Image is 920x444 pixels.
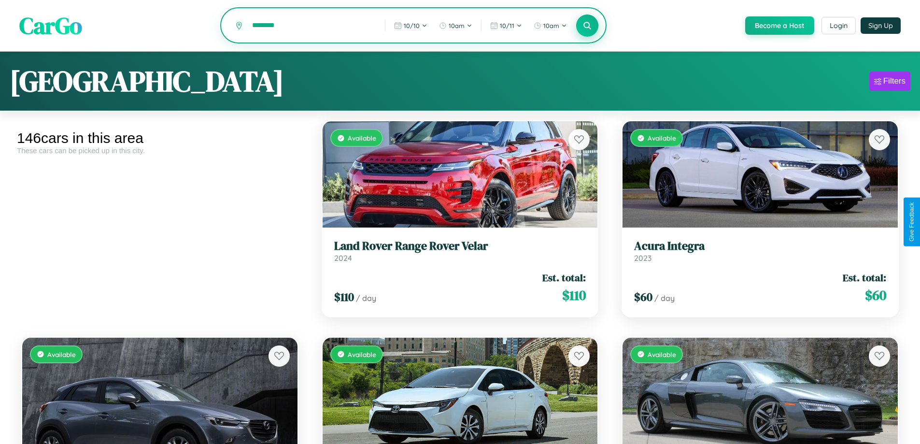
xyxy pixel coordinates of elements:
[17,146,303,155] div: These cars can be picked up in this city.
[821,17,856,34] button: Login
[883,76,906,86] div: Filters
[348,134,376,142] span: Available
[648,350,676,358] span: Available
[654,293,675,303] span: / day
[865,286,886,305] span: $ 60
[529,18,572,33] button: 10am
[434,18,477,33] button: 10am
[634,289,652,305] span: $ 60
[861,17,901,34] button: Sign Up
[634,253,651,263] span: 2023
[634,239,886,263] a: Acura Integra2023
[10,61,284,101] h1: [GEOGRAPHIC_DATA]
[19,10,82,42] span: CarGo
[47,350,76,358] span: Available
[334,239,586,263] a: Land Rover Range Rover Velar2024
[542,271,586,285] span: Est. total:
[500,22,514,29] span: 10 / 11
[334,253,352,263] span: 2024
[449,22,465,29] span: 10am
[17,130,303,146] div: 146 cars in this area
[348,350,376,358] span: Available
[908,202,915,242] div: Give Feedback
[485,18,527,33] button: 10/11
[562,286,586,305] span: $ 110
[334,239,586,253] h3: Land Rover Range Rover Velar
[745,16,814,35] button: Become a Host
[334,289,354,305] span: $ 110
[356,293,376,303] span: / day
[404,22,420,29] span: 10 / 10
[648,134,676,142] span: Available
[634,239,886,253] h3: Acura Integra
[843,271,886,285] span: Est. total:
[869,72,910,91] button: Filters
[389,18,432,33] button: 10/10
[543,22,559,29] span: 10am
